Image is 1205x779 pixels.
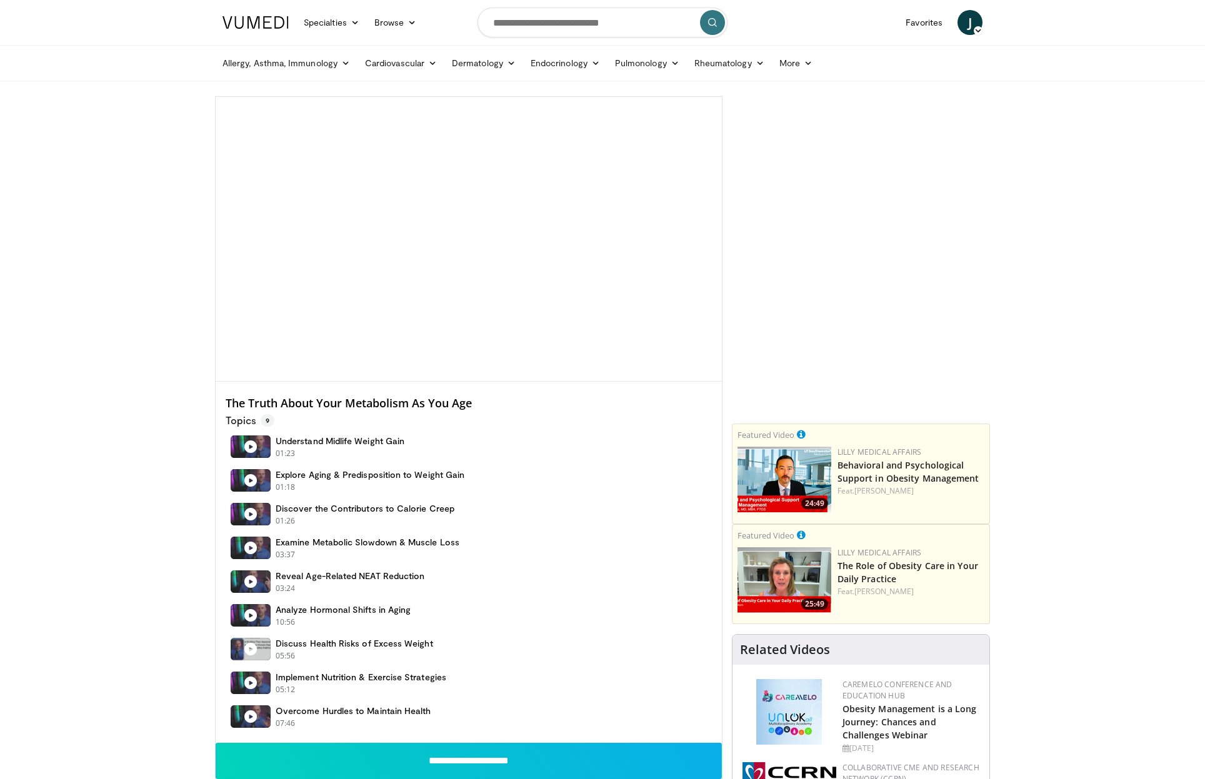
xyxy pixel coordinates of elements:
[261,414,274,427] span: 9
[276,435,404,447] h4: Understand Midlife Weight Gain
[756,679,822,745] img: 45df64a9-a6de-482c-8a90-ada250f7980c.png.150x105_q85_autocrop_double_scale_upscale_version-0.2.jpg
[216,97,722,382] video-js: Video Player
[772,51,820,76] a: More
[477,7,727,37] input: Search topics, interventions
[523,51,607,76] a: Endocrinology
[957,10,982,35] a: J
[837,459,979,484] a: Behavioral and Psychological Support in Obesity Management
[854,485,914,496] a: [PERSON_NAME]
[842,743,979,754] div: [DATE]
[276,515,296,527] p: 01:26
[222,16,289,29] img: VuMedi Logo
[276,718,296,729] p: 07:46
[226,397,712,410] h4: The Truth About Your Metabolism As You Age
[898,10,950,35] a: Favorites
[767,96,954,252] iframe: Advertisement
[737,547,831,613] a: 25:49
[737,447,831,512] a: 24:49
[276,617,296,628] p: 10:56
[837,586,984,597] div: Feat.
[854,586,914,597] a: [PERSON_NAME]
[276,549,296,560] p: 03:37
[226,414,274,427] p: Topics
[215,51,357,76] a: Allergy, Asthma, Immunology
[296,10,367,35] a: Specialties
[837,447,922,457] a: Lilly Medical Affairs
[801,598,828,610] span: 25:49
[767,260,954,416] iframe: Advertisement
[276,503,454,514] h4: Discover the Contributors to Calorie Creep
[276,482,296,493] p: 01:18
[737,530,794,541] small: Featured Video
[687,51,772,76] a: Rheumatology
[737,429,794,440] small: Featured Video
[740,642,830,657] h4: Related Videos
[367,10,424,35] a: Browse
[276,583,296,594] p: 03:24
[737,547,831,613] img: e1208b6b-349f-4914-9dd7-f97803bdbf1d.png.150x105_q85_crop-smart_upscale.png
[737,447,831,512] img: ba3304f6-7838-4e41-9c0f-2e31ebde6754.png.150x105_q85_crop-smart_upscale.png
[842,703,977,741] a: Obesity Management is a Long Journey: Chances and Challenges Webinar
[276,705,431,717] h4: Overcome Hurdles to Maintain Health
[837,485,984,497] div: Feat.
[607,51,687,76] a: Pulmonology
[276,650,296,662] p: 05:56
[444,51,523,76] a: Dermatology
[276,469,464,480] h4: Explore Aging & Predisposition to Weight Gain
[842,679,952,701] a: CaReMeLO Conference and Education Hub
[276,638,433,649] h4: Discuss Health Risks of Excess Weight
[801,498,828,509] span: 24:49
[276,672,446,683] h4: Implement Nutrition & Exercise Strategies
[837,547,922,558] a: Lilly Medical Affairs
[837,560,978,585] a: The Role of Obesity Care in Your Daily Practice
[276,448,296,459] p: 01:23
[276,537,459,548] h4: Examine Metabolic Slowdown & Muscle Loss
[276,604,411,615] h4: Analyze Hormonal Shifts in Aging
[357,51,444,76] a: Cardiovascular
[276,684,296,695] p: 05:12
[276,570,424,582] h4: Reveal Age-Related NEAT Reduction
